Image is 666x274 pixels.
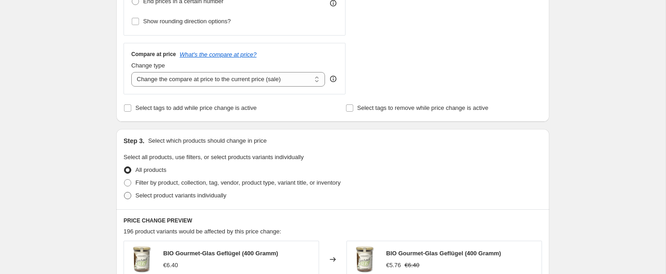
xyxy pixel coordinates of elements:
[124,136,145,145] h2: Step 3.
[124,154,304,160] span: Select all products, use filters, or select products variants individually
[357,104,489,111] span: Select tags to remove while price change is active
[163,250,278,257] span: BIO Gourmet-Glas Geflügel (400 Gramm)
[129,246,156,273] img: Huhn_cdd55114-ab63-4e27-a556-d1c00fbd0680_80x.png
[148,136,267,145] p: Select which products should change in price
[386,261,401,270] div: €5.76
[405,261,420,270] strike: €6.40
[135,192,226,199] span: Select product variants individually
[131,51,176,58] h3: Compare at price
[124,217,542,224] h6: PRICE CHANGE PREVIEW
[131,62,165,69] span: Change type
[135,104,257,111] span: Select tags to add while price change is active
[163,261,178,270] div: €6.40
[351,246,379,273] img: Huhn_cdd55114-ab63-4e27-a556-d1c00fbd0680_80x.png
[143,18,231,25] span: Show rounding direction options?
[135,166,166,173] span: All products
[124,228,281,235] span: 196 product variants would be affected by this price change:
[386,250,501,257] span: BIO Gourmet-Glas Geflügel (400 Gramm)
[329,74,338,83] div: help
[180,51,257,58] button: What's the compare at price?
[135,179,341,186] span: Filter by product, collection, tag, vendor, product type, variant title, or inventory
